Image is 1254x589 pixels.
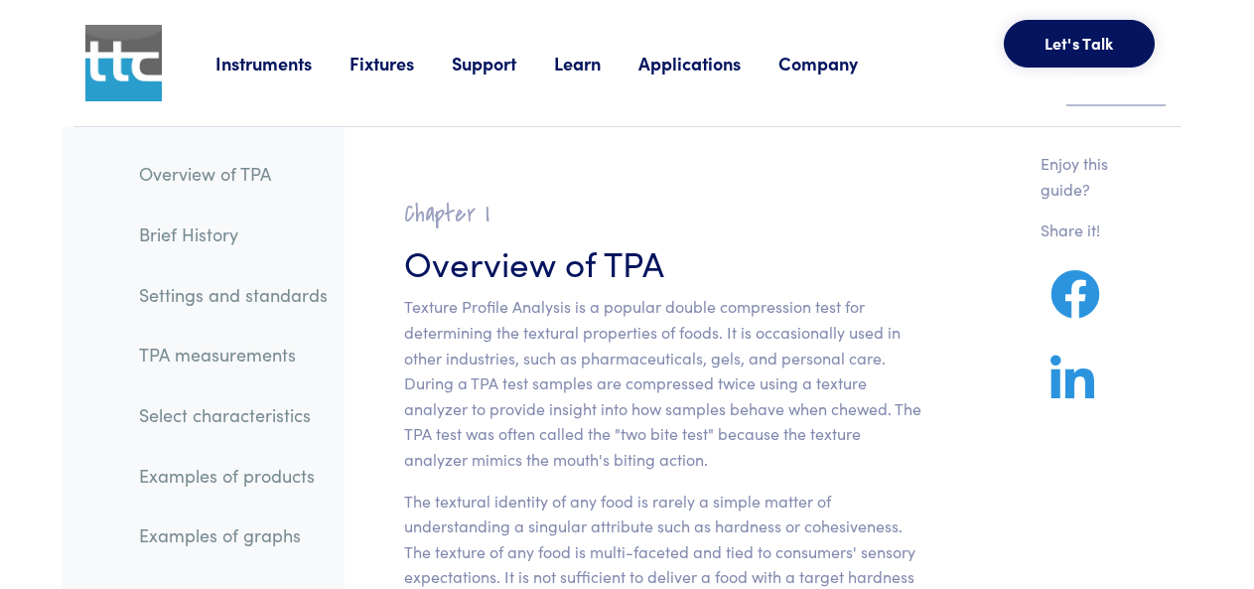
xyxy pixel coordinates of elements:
p: Share it! [1041,218,1134,243]
a: Learn [554,51,638,75]
a: Instruments [215,51,349,75]
h2: Chapter I [404,199,921,229]
a: Examples of graphs [123,513,344,558]
h3: Overview of TPA [404,237,921,286]
a: Applications [638,51,778,75]
a: Fixtures [349,51,452,75]
p: Texture Profile Analysis is a popular double compression test for determining the textural proper... [404,294,921,472]
a: Overview of TPA [123,151,344,197]
a: Support [452,51,554,75]
p: Enjoy this guide? [1041,151,1134,202]
a: Share on LinkedIn [1041,378,1104,403]
a: Examples of products [123,453,344,499]
a: Select characteristics [123,392,344,438]
img: ttc_logo_1x1_v1.0.png [85,25,162,101]
a: Company [778,51,896,75]
a: Settings and standards [123,272,344,318]
button: Let's Talk [1004,20,1155,68]
a: Brief History [123,212,344,257]
a: TPA measurements [123,332,344,377]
